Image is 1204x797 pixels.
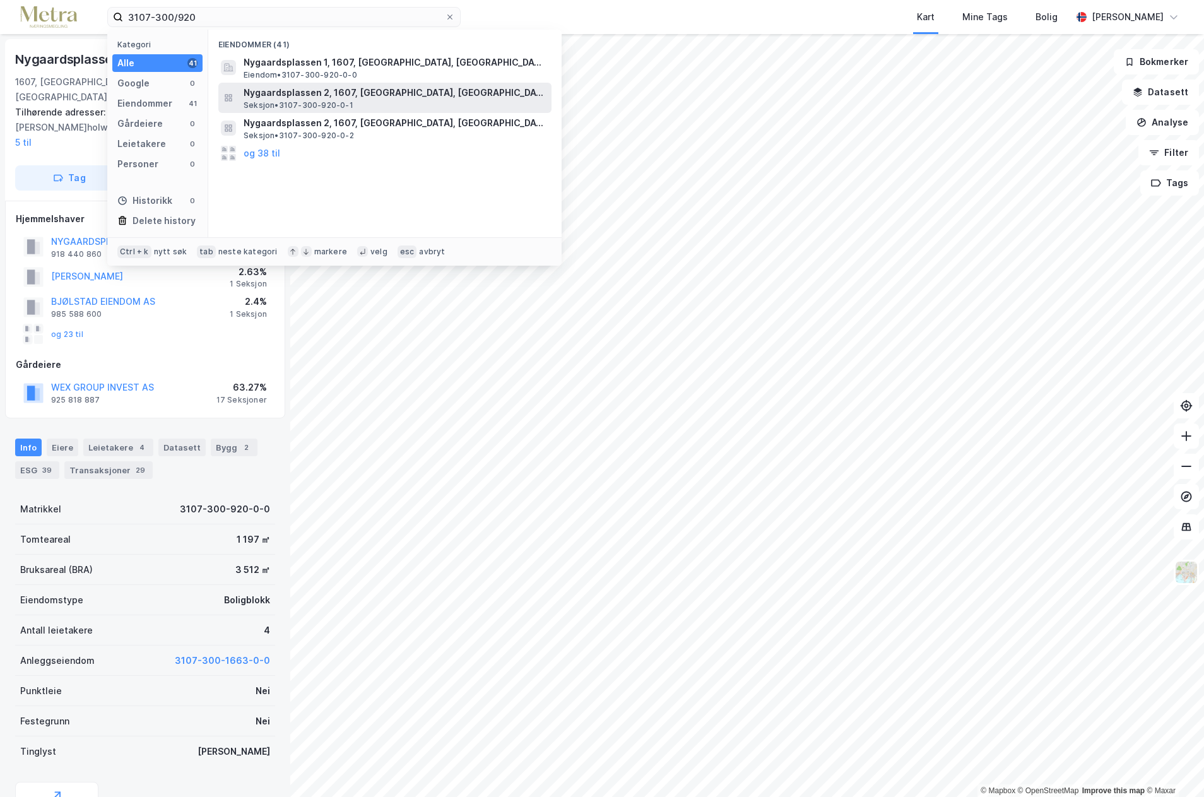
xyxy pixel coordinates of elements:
iframe: Chat Widget [1141,736,1204,797]
div: 1607, [GEOGRAPHIC_DATA], [GEOGRAPHIC_DATA] [15,74,173,105]
div: Gårdeiere [117,116,163,131]
div: Personer [117,156,158,172]
input: Søk på adresse, matrikkel, gårdeiere, leietakere eller personer [123,8,445,27]
div: 985 588 600 [51,309,102,319]
div: Eiendomstype [20,593,83,608]
button: Datasett [1122,80,1199,105]
div: 4 [136,441,148,454]
button: Analyse [1126,110,1199,135]
div: 1 197 ㎡ [237,532,270,547]
div: Anleggseiendom [20,653,95,668]
div: 0 [187,119,198,129]
div: markere [314,247,347,257]
div: Kart [917,9,935,25]
div: Transaksjoner [64,461,153,479]
div: neste kategori [218,247,278,257]
div: ESG [15,461,59,479]
button: og 38 til [244,146,280,161]
div: Eiendommer [117,96,172,111]
div: Kontrollprogram for chat [1141,736,1204,797]
div: avbryt [419,247,445,257]
div: Datasett [158,439,206,456]
button: Tags [1140,170,1199,196]
div: tab [197,245,216,258]
div: Gårdeiere [16,357,274,372]
div: Eiendommer (41) [208,30,562,52]
div: 41 [187,98,198,109]
img: metra-logo.256734c3b2bbffee19d4.png [20,6,77,28]
div: Antall leietakere [20,623,93,638]
div: 39 [40,464,54,476]
div: 0 [187,139,198,149]
div: 918 440 860 [51,249,102,259]
div: 925 818 887 [51,395,100,405]
button: Bokmerker [1114,49,1199,74]
div: 2 [240,441,252,454]
div: 41 [187,58,198,68]
div: Eiere [47,439,78,456]
div: Info [15,439,42,456]
div: Alle [117,56,134,71]
a: Improve this map [1082,786,1145,795]
a: OpenStreetMap [1018,786,1079,795]
span: Tilhørende adresser: [15,107,109,117]
div: 2.63% [230,264,267,280]
div: Kategori [117,40,203,49]
div: Bolig [1036,9,1058,25]
div: [PERSON_NAME] [198,744,270,759]
span: Seksjon • 3107-300-920-0-1 [244,100,353,110]
div: Historikk [117,193,172,208]
div: Hjemmelshaver [16,211,274,227]
div: 63.27% [216,380,267,395]
div: 1 Seksjon [230,309,267,319]
div: 4 [264,623,270,638]
div: 0 [187,78,198,88]
div: 3 512 ㎡ [235,562,270,577]
span: Nygaardsplassen 2, 1607, [GEOGRAPHIC_DATA], [GEOGRAPHIC_DATA] [244,85,546,100]
div: Festegrunn [20,714,69,729]
div: Delete history [133,213,196,228]
div: 29 [133,464,148,476]
div: esc [398,245,417,258]
div: Punktleie [20,683,62,699]
div: Tinglyst [20,744,56,759]
div: [PERSON_NAME]holwechs Gate 2, [PERSON_NAME]holwechs Gate 4, Nygaardsplassen 2 [15,105,265,150]
div: Bygg [211,439,257,456]
div: 1 Seksjon [230,279,267,289]
div: Nei [256,683,270,699]
div: nytt søk [154,247,187,257]
button: 3107-300-1663-0-0 [175,653,270,668]
button: Tag [15,165,124,191]
div: 0 [187,196,198,206]
span: Seksjon • 3107-300-920-0-2 [244,131,354,141]
div: Tomteareal [20,532,71,547]
div: Bruksareal (BRA) [20,562,93,577]
div: Nei [256,714,270,729]
div: 17 Seksjoner [216,395,267,405]
div: Google [117,76,150,91]
span: Eiendom • 3107-300-920-0-0 [244,70,357,80]
div: Nygaardsplassen 1 [15,49,132,69]
div: 0 [187,159,198,169]
div: 3107-300-920-0-0 [180,502,270,517]
div: Matrikkel [20,502,61,517]
div: [PERSON_NAME] [1092,9,1164,25]
div: Leietakere [117,136,166,151]
div: Boligblokk [224,593,270,608]
div: 2.4% [230,294,267,309]
a: Mapbox [981,786,1015,795]
div: Leietakere [83,439,153,456]
div: velg [370,247,387,257]
div: Ctrl + k [117,245,151,258]
div: Mine Tags [962,9,1008,25]
span: Nygaardsplassen 2, 1607, [GEOGRAPHIC_DATA], [GEOGRAPHIC_DATA] [244,115,546,131]
img: Z [1174,560,1198,584]
span: Nygaardsplassen 1, 1607, [GEOGRAPHIC_DATA], [GEOGRAPHIC_DATA] [244,55,546,70]
button: Filter [1138,140,1199,165]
